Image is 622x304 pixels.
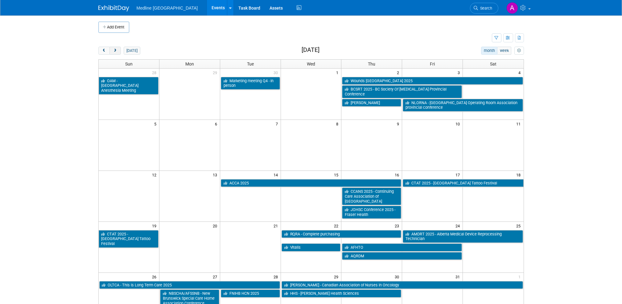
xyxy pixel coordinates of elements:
a: AFHTO [342,243,462,251]
button: Add Event [98,22,129,33]
span: 7 [275,120,281,128]
span: Mon [185,61,194,66]
a: AQRDM [342,252,462,260]
span: 4 [518,69,524,76]
span: Fri [430,61,435,66]
i: Personalize Calendar [517,49,521,53]
a: JOHSC Conference 2025 - Fraser Health [342,206,401,218]
span: 30 [394,273,402,281]
button: prev [98,47,110,55]
span: 28 [151,69,159,76]
span: 12 [151,171,159,179]
span: 9 [396,120,402,128]
a: ACCA 2025 [221,179,402,187]
span: 24 [455,222,463,230]
a: NLORNA - [GEOGRAPHIC_DATA] Operating Room Association provincial conference [403,99,523,112]
span: 18 [516,171,524,179]
span: 13 [212,171,220,179]
span: 1 [518,273,524,281]
button: next [109,47,121,55]
a: Vitalis [282,243,341,251]
a: CTAT 2025 - [GEOGRAPHIC_DATA] Tattoo Festival [99,230,159,248]
span: 17 [455,171,463,179]
span: 29 [212,69,220,76]
span: 6 [214,120,220,128]
span: 20 [212,222,220,230]
img: Angela Douglas [506,2,518,14]
span: 1 [336,69,341,76]
span: 8 [336,120,341,128]
span: 26 [151,273,159,281]
button: week [497,47,511,55]
span: 3 [457,69,463,76]
span: 25 [516,222,524,230]
a: AMDRT 2025 - Alberta Medical Device Reprocessing Technician [403,230,523,243]
span: Thu [368,61,375,66]
span: 16 [394,171,402,179]
a: OAM - [GEOGRAPHIC_DATA] Anesthesia Meeting [99,77,159,95]
img: ExhibitDay [98,5,129,11]
a: Wounds [GEOGRAPHIC_DATA] 2025 [342,77,523,85]
a: OLTCA - This is Long Term Care 2025 [99,281,280,289]
span: Medline [GEOGRAPHIC_DATA] [137,6,198,11]
span: 30 [273,69,281,76]
span: 15 [333,171,341,179]
a: Search [470,3,498,14]
span: Sat [490,61,496,66]
span: Sun [125,61,133,66]
span: Wed [307,61,315,66]
a: RQRA - Complete purchasing [282,230,402,238]
span: 21 [273,222,281,230]
span: 11 [516,120,524,128]
a: HHS - [PERSON_NAME] Health Sciences [282,289,402,298]
button: myCustomButton [514,47,524,55]
h2: [DATE] [302,47,319,53]
span: 5 [154,120,159,128]
span: 28 [273,273,281,281]
span: 19 [151,222,159,230]
a: [PERSON_NAME] [342,99,401,107]
a: CCANS 2025 - Continuing Care Association of [GEOGRAPHIC_DATA] [342,188,401,205]
span: Search [478,6,492,11]
span: 27 [212,273,220,281]
span: 14 [273,171,281,179]
a: CTAT 2025 - [GEOGRAPHIC_DATA] Tattoo Festival [403,179,523,187]
a: [PERSON_NAME] - Canadian Association of Nurses in Oncology [282,281,523,289]
span: 29 [333,273,341,281]
span: 10 [455,120,463,128]
span: 23 [394,222,402,230]
span: 22 [333,222,341,230]
span: 31 [455,273,463,281]
a: Marketing meeting Q4 - in person [221,77,280,90]
a: FNIHB HCN 2025 [221,289,280,298]
button: month [481,47,497,55]
a: BCSRT 2025 - BC Society Of [MEDICAL_DATA] Provincial Conference [342,85,462,98]
span: Tue [247,61,254,66]
button: [DATE] [124,47,140,55]
span: 2 [396,69,402,76]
